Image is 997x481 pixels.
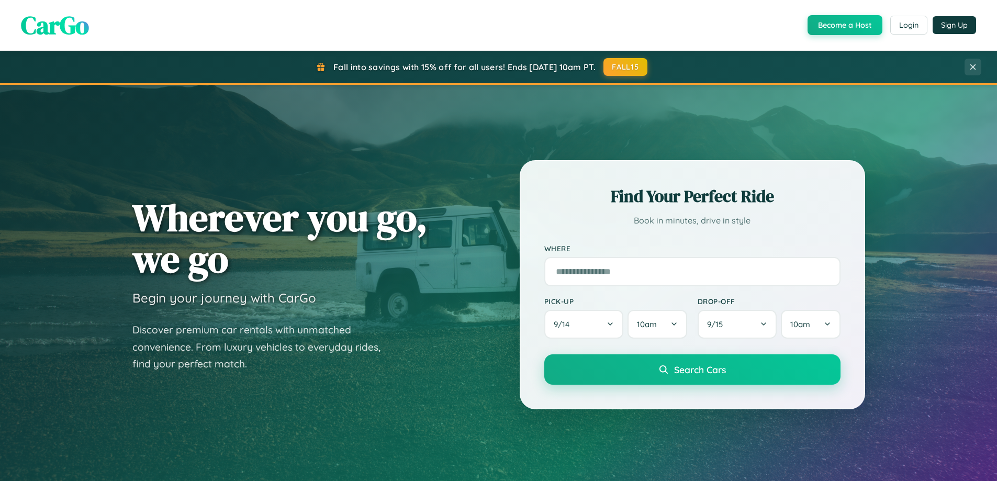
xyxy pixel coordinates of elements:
[933,16,976,34] button: Sign Up
[132,290,316,306] h3: Begin your journey with CarGo
[544,310,624,339] button: 9/14
[554,319,575,329] span: 9 / 14
[790,319,810,329] span: 10am
[544,244,841,253] label: Where
[698,297,841,306] label: Drop-off
[628,310,687,339] button: 10am
[808,15,882,35] button: Become a Host
[544,354,841,385] button: Search Cars
[21,8,89,42] span: CarGo
[132,321,394,373] p: Discover premium car rentals with unmatched convenience. From luxury vehicles to everyday rides, ...
[603,58,647,76] button: FALL15
[890,16,927,35] button: Login
[781,310,840,339] button: 10am
[132,197,428,279] h1: Wherever you go, we go
[544,185,841,208] h2: Find Your Perfect Ride
[674,364,726,375] span: Search Cars
[707,319,728,329] span: 9 / 15
[544,213,841,228] p: Book in minutes, drive in style
[698,310,777,339] button: 9/15
[333,62,596,72] span: Fall into savings with 15% off for all users! Ends [DATE] 10am PT.
[637,319,657,329] span: 10am
[544,297,687,306] label: Pick-up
